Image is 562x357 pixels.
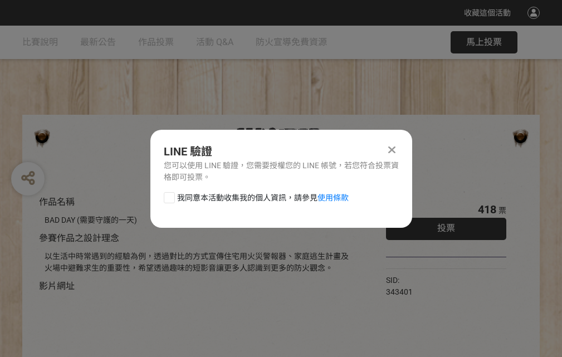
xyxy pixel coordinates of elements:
span: 影片網址 [39,281,75,291]
span: 收藏這個活動 [464,8,511,17]
span: 參賽作品之設計理念 [39,233,119,243]
a: 使用條款 [317,193,349,202]
div: BAD DAY (需要守護的一天) [45,214,353,226]
a: 作品投票 [138,26,174,59]
span: 我同意本活動收集我的個人資訊，請參見 [177,192,349,204]
span: 作品名稱 [39,197,75,207]
a: 防火宣導免費資源 [256,26,327,59]
span: 馬上投票 [466,37,502,47]
span: 418 [478,203,496,216]
a: 活動 Q&A [196,26,233,59]
div: LINE 驗證 [164,143,399,160]
iframe: Facebook Share [416,275,471,286]
span: 最新公告 [80,37,116,47]
div: 您可以使用 LINE 驗證，您需要授權您的 LINE 帳號，若您符合投票資格即可投票。 [164,160,399,183]
a: 比賽說明 [22,26,58,59]
a: 最新公告 [80,26,116,59]
span: 防火宣導免費資源 [256,37,327,47]
button: 馬上投票 [451,31,517,53]
span: 投票 [437,223,455,233]
span: 比賽說明 [22,37,58,47]
span: 活動 Q&A [196,37,233,47]
span: 作品投票 [138,37,174,47]
span: 票 [499,206,506,215]
div: 以生活中時常遇到的經驗為例，透過對比的方式宣傳住宅用火災警報器、家庭逃生計畫及火場中避難求生的重要性，希望透過趣味的短影音讓更多人認識到更多的防火觀念。 [45,251,353,274]
span: SID: 343401 [386,276,413,296]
